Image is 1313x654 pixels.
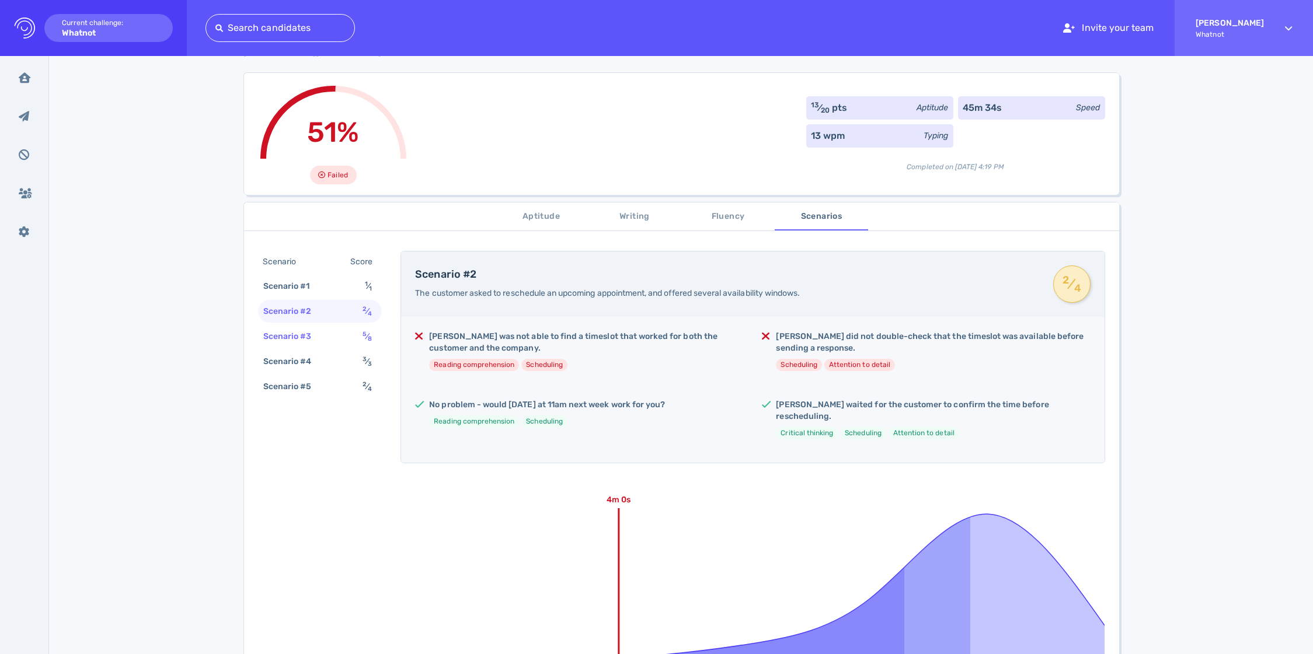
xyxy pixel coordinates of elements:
[821,106,830,114] sub: 20
[924,130,948,142] div: Typing
[501,209,581,224] span: Aptitude
[261,303,326,320] div: Scenario #2
[415,288,800,298] span: The customer asked to reschedule an upcoming appointment, and offered several availability windows.
[811,129,845,143] div: 13 wpm
[261,378,326,395] div: Scenario #5
[363,331,372,341] span: ⁄
[363,356,372,366] span: ⁄
[1196,18,1264,28] strong: [PERSON_NAME]
[429,415,519,428] li: Reading comprehension
[328,168,347,182] span: Failed
[811,101,819,109] sup: 13
[595,209,674,224] span: Writing
[776,427,838,439] li: Critical thinking
[840,427,886,439] li: Scheduling
[261,353,326,370] div: Scenario #4
[348,253,379,270] div: Score
[415,268,1039,281] h4: Scenario #2
[963,101,1002,115] div: 45m 34s
[917,102,948,114] div: Aptitude
[261,278,324,295] div: Scenario #1
[811,101,848,115] div: ⁄ pts
[1076,102,1100,114] div: Speed
[368,335,372,342] sub: 8
[261,328,326,345] div: Scenario #3
[369,285,372,292] sub: 1
[776,331,1090,354] h5: [PERSON_NAME] did not double-check that the timeslot was available before sending a response.
[429,331,743,354] h5: [PERSON_NAME] was not able to find a timeslot that worked for both the customer and the company.
[368,360,372,368] sub: 3
[365,280,368,288] sup: 1
[363,380,367,388] sup: 2
[307,116,359,149] span: 51%
[688,209,768,224] span: Fluency
[368,310,372,317] sub: 4
[521,359,567,371] li: Scheduling
[607,495,631,505] text: 4m 0s
[368,385,372,393] sub: 4
[1073,287,1082,289] sub: 4
[1196,30,1264,39] span: Whatnot
[429,399,665,411] h5: No problem - would [DATE] at 11am next week work for you?
[889,427,959,439] li: Attention to detail
[260,253,310,270] div: Scenario
[363,355,367,363] sup: 3
[824,359,895,371] li: Attention to detail
[806,152,1105,172] div: Completed on [DATE] 4:19 PM
[363,305,367,313] sup: 2
[782,209,861,224] span: Scenarios
[429,359,519,371] li: Reading comprehension
[365,281,372,291] span: ⁄
[1061,274,1081,295] span: ⁄
[521,415,567,428] li: Scheduling
[776,359,822,371] li: Scheduling
[363,382,372,391] span: ⁄
[776,399,1090,422] h5: [PERSON_NAME] waited for the customer to confirm the time before rescheduling.
[363,330,367,338] sup: 5
[1061,279,1070,281] sup: 2
[363,306,372,316] span: ⁄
